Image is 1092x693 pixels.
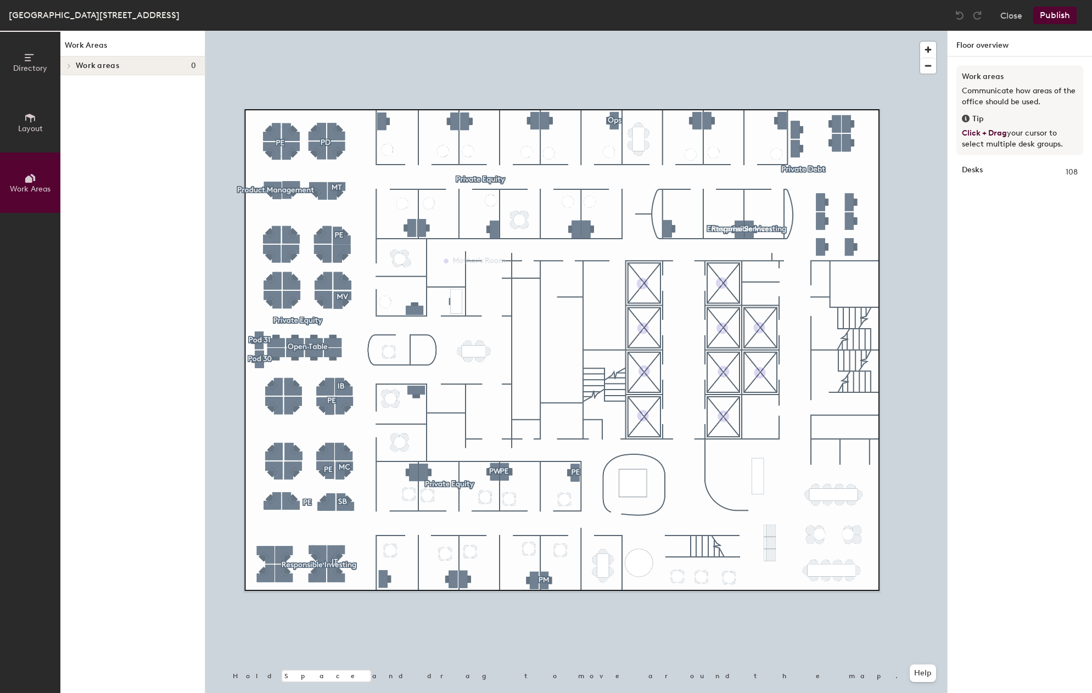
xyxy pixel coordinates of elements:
[10,184,51,194] span: Work Areas
[60,40,205,57] h1: Work Areas
[18,124,43,133] span: Layout
[13,64,47,73] span: Directory
[962,113,1078,125] div: Tip
[1066,166,1078,178] span: 108
[1033,7,1077,24] button: Publish
[191,61,196,70] span: 0
[76,61,119,70] span: Work areas
[910,664,936,682] button: Help
[962,128,1007,138] span: Click + Drag
[962,86,1078,108] p: Communicate how areas of the office should be used.
[1000,7,1022,24] button: Close
[948,31,1092,57] h1: Floor overview
[962,166,983,178] strong: Desks
[962,71,1078,83] h3: Work areas
[962,128,1078,150] p: your cursor to select multiple desk groups.
[9,8,180,22] div: [GEOGRAPHIC_DATA][STREET_ADDRESS]
[972,10,983,21] img: Redo
[954,10,965,21] img: Undo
